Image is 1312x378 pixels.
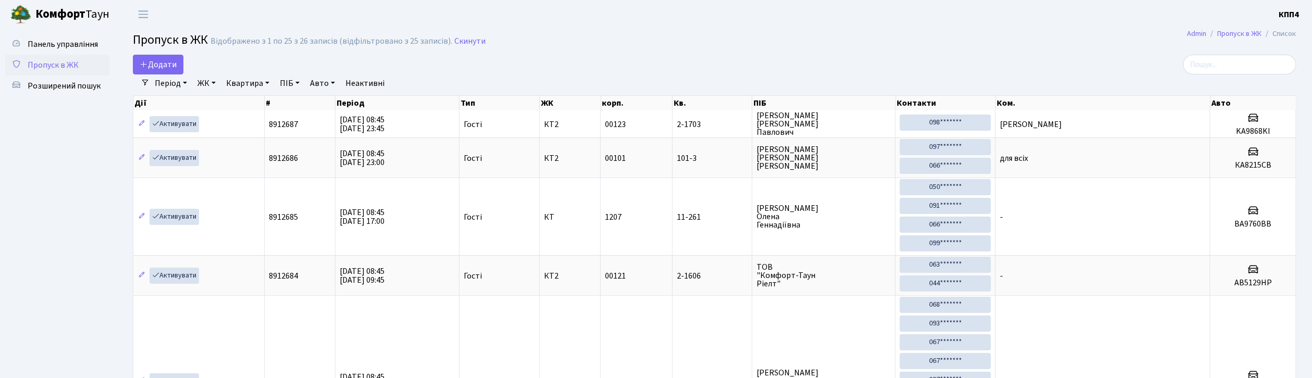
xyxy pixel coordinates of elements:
[757,204,891,229] span: [PERSON_NAME] Олена Геннадіївна
[35,6,109,23] span: Таун
[5,55,109,75] a: Пропуск в ЖК
[605,119,626,130] span: 00123
[605,270,626,282] span: 00121
[1000,270,1003,282] span: -
[269,119,298,130] span: 8912687
[540,96,601,110] th: ЖК
[5,34,109,55] a: Панель управління
[133,31,208,49] span: Пропуск в ЖК
[677,272,748,280] span: 2-1606
[757,145,891,170] span: [PERSON_NAME] [PERSON_NAME] [PERSON_NAME]
[133,55,183,74] a: Додати
[1218,28,1262,39] a: Пропуск в ЖК
[460,96,540,110] th: Тип
[677,213,748,221] span: 11-261
[340,114,385,134] span: [DATE] 08:45 [DATE] 23:45
[1279,9,1299,20] b: КПП4
[464,272,482,280] span: Гості
[150,209,199,225] a: Активувати
[35,6,85,22] b: Комфорт
[896,96,996,110] th: Контакти
[605,153,626,164] span: 00101
[601,96,673,110] th: корп.
[269,270,298,282] span: 8912684
[1000,153,1028,164] span: для всіх
[752,96,896,110] th: ПІБ
[673,96,752,110] th: Кв.
[1279,8,1299,21] a: КПП4
[341,74,389,92] a: Неактивні
[544,120,597,129] span: КТ2
[464,154,482,162] span: Гості
[757,111,891,136] span: [PERSON_NAME] [PERSON_NAME] Павлович
[1215,160,1292,170] h5: КА8215СВ
[464,213,482,221] span: Гості
[336,96,460,110] th: Період
[150,116,199,132] a: Активувати
[193,74,220,92] a: ЖК
[1215,127,1292,136] h5: KA9868KI
[1183,55,1296,74] input: Пошук...
[677,120,748,129] span: 2-1703
[605,211,622,223] span: 1207
[1262,28,1296,40] li: Список
[340,148,385,168] span: [DATE] 08:45 [DATE] 23:00
[10,4,31,25] img: logo.png
[28,59,79,71] span: Пропуск в ЖК
[544,213,597,221] span: КТ
[544,272,597,280] span: КТ2
[340,207,385,227] span: [DATE] 08:45 [DATE] 17:00
[1215,219,1292,229] h5: ВА9760ВВ
[133,96,265,110] th: Дії
[276,74,304,92] a: ПІБ
[269,153,298,164] span: 8912686
[757,263,891,288] span: ТОВ "Комфорт-Таун Ріелт"
[140,59,177,70] span: Додати
[130,6,156,23] button: Переключити навігацію
[1000,211,1003,223] span: -
[151,74,191,92] a: Період
[1172,23,1312,45] nav: breadcrumb
[677,154,748,162] span: 101-3
[222,74,274,92] a: Квартира
[544,154,597,162] span: КТ2
[150,268,199,284] a: Активувати
[464,120,482,129] span: Гості
[306,74,339,92] a: Авто
[150,150,199,166] a: Активувати
[265,96,336,110] th: #
[1211,96,1297,110] th: Авто
[269,211,298,223] span: 8912685
[5,75,109,96] a: Розширений пошук
[28,80,101,92] span: Розширений пошук
[1000,119,1062,130] span: [PERSON_NAME]
[454,36,486,46] a: Скинути
[996,96,1211,110] th: Ком.
[1187,28,1207,39] a: Admin
[28,39,98,50] span: Панель управління
[211,36,452,46] div: Відображено з 1 по 25 з 26 записів (відфільтровано з 25 записів).
[1215,278,1292,288] h5: АВ5129НР
[340,266,385,286] span: [DATE] 08:45 [DATE] 09:45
